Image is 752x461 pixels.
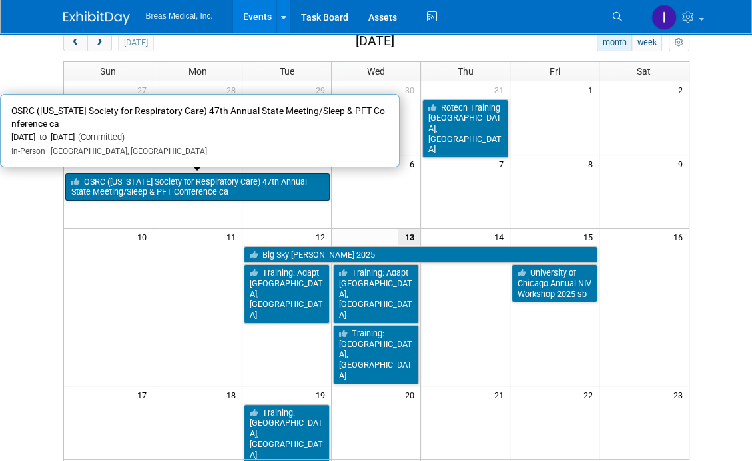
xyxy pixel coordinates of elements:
img: ExhibitDay [63,11,130,25]
span: 20 [404,386,420,403]
span: 17 [136,386,153,403]
span: 19 [314,386,331,403]
span: 13 [398,229,420,245]
span: 27 [136,81,153,98]
h2: [DATE] [356,34,394,49]
button: [DATE] [118,34,153,51]
span: 22 [582,386,599,403]
span: Sun [100,66,116,77]
span: 1 [587,81,599,98]
span: In-Person [11,147,45,156]
span: 16 [672,229,689,245]
span: [GEOGRAPHIC_DATA], [GEOGRAPHIC_DATA] [45,147,207,156]
span: 28 [225,81,242,98]
span: 6 [408,155,420,172]
span: Mon [188,66,207,77]
span: 10 [136,229,153,245]
span: 9 [677,155,689,172]
span: Breas Medical, Inc. [146,11,213,21]
span: 2 [677,81,689,98]
span: Fri [550,66,560,77]
span: 21 [493,386,510,403]
span: OSRC ([US_STATE] Society for Respiratory Care) 47th Annual State Meeting/Sleep & PFT Conference ca [11,105,385,129]
a: Rotech Training [GEOGRAPHIC_DATA], [GEOGRAPHIC_DATA] [422,99,508,159]
span: Wed [367,66,385,77]
button: week [631,34,662,51]
span: 7 [498,155,510,172]
span: 30 [404,81,420,98]
span: 14 [493,229,510,245]
a: Big Sky [PERSON_NAME] 2025 [244,246,597,264]
span: 11 [225,229,242,245]
i: Personalize Calendar [675,39,683,47]
span: 15 [582,229,599,245]
button: next [87,34,112,51]
a: Training: Adapt [GEOGRAPHIC_DATA], [GEOGRAPHIC_DATA] [333,264,419,324]
span: 18 [225,386,242,403]
span: 31 [493,81,510,98]
span: Thu [458,66,474,77]
img: Inga Dolezar [651,5,677,30]
span: 29 [314,81,331,98]
span: (Committed) [75,132,125,142]
span: 23 [672,386,689,403]
button: month [597,34,632,51]
a: Training: Adapt [GEOGRAPHIC_DATA], [GEOGRAPHIC_DATA] [244,264,330,324]
div: [DATE] to [DATE] [11,132,388,143]
button: prev [63,34,88,51]
a: Training: [GEOGRAPHIC_DATA], [GEOGRAPHIC_DATA] [333,325,419,384]
span: 12 [314,229,331,245]
span: Sat [637,66,651,77]
a: University of Chicago Annual NIV Workshop 2025 sb [512,264,597,302]
a: OSRC ([US_STATE] Society for Respiratory Care) 47th Annual State Meeting/Sleep & PFT Conference ca [65,173,330,201]
span: 8 [587,155,599,172]
span: Tue [280,66,294,77]
button: myCustomButton [669,34,689,51]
